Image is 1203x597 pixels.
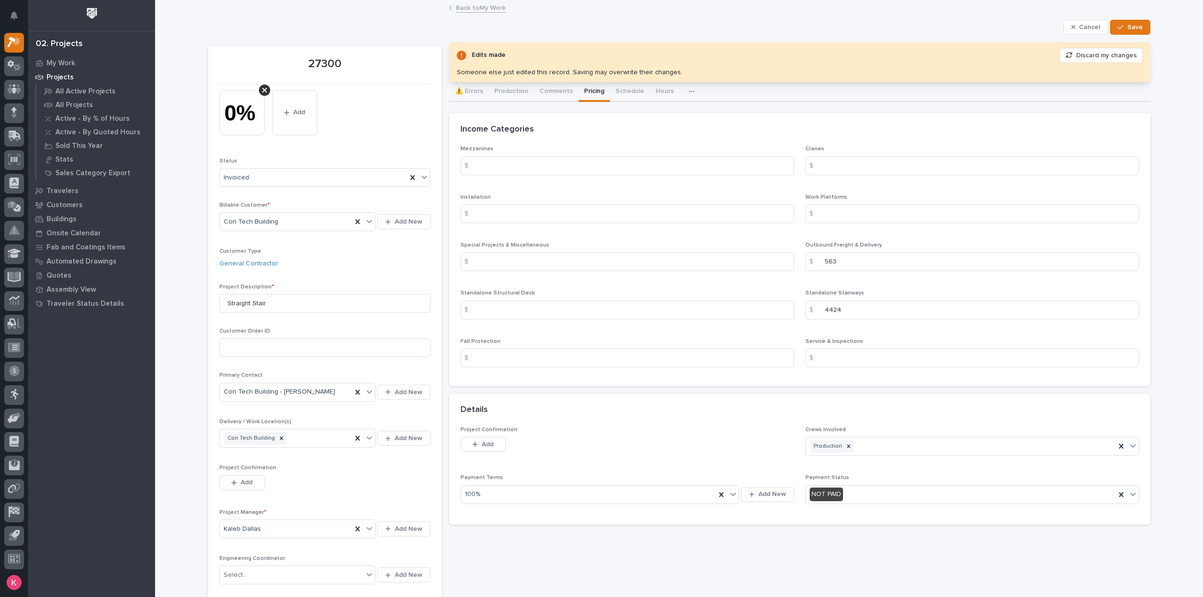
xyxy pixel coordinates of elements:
[36,139,155,152] a: Sold This Year
[293,108,305,116] span: Add
[219,259,278,269] a: General Contractor
[1060,48,1143,63] button: Discard my changes
[610,82,650,102] button: Schedule
[83,5,101,22] img: Workspace Logo
[461,437,506,452] button: Add
[219,248,261,254] span: Customer Type
[461,339,500,344] span: Fall Protection
[395,434,422,442] span: Add New
[47,229,101,238] p: Onsite Calendar
[219,465,276,471] span: Project Confirmation
[395,525,422,533] span: Add New
[461,156,479,175] div: $
[461,427,517,433] span: Project Confirmation
[377,521,430,536] button: Add New
[650,82,680,102] button: Hours
[36,166,155,179] a: Sales Category Export
[810,488,843,501] div: NOT PAID
[811,440,844,453] div: Production
[47,300,124,308] p: Traveler Status Details
[482,440,493,449] span: Add
[47,73,74,82] p: Projects
[36,98,155,111] a: All Projects
[461,204,479,223] div: $
[28,240,155,254] a: Fab and Coatings Items
[805,146,824,152] span: Cranes
[55,155,73,164] p: Stats
[47,286,96,294] p: Assembly View
[36,85,155,98] a: All Active Projects
[461,146,493,152] span: Mezzanines
[461,290,535,296] span: Standalone Structural Deck
[377,567,430,582] button: Add New
[1063,20,1109,35] button: Cancel
[55,169,130,178] p: Sales Category Export
[805,301,824,319] div: $
[805,339,863,344] span: Service & Inspections
[28,70,155,84] a: Projects
[28,226,155,240] a: Onsite Calendar
[4,6,24,25] button: Notifications
[219,328,270,334] span: Customer Order ID
[805,290,864,296] span: Standalone Stairways
[219,419,291,425] span: Delivery / Work Location(s)
[377,431,430,446] button: Add New
[4,573,24,592] button: users-avatar
[47,201,83,209] p: Customers
[377,385,430,400] button: Add New
[805,156,824,175] div: $
[224,217,278,227] span: Con Tech Building
[219,57,430,71] p: 27300
[395,388,422,396] span: Add New
[47,243,125,252] p: Fab and Coatings Items
[12,11,24,26] div: Notifications
[489,82,534,102] button: Production
[461,301,479,319] div: $
[36,125,155,139] a: Active - By Quoted Hours
[225,432,276,445] div: Con Tech Building
[395,217,422,226] span: Add New
[1079,23,1100,31] span: Cancel
[219,284,274,290] span: Project Description
[55,142,103,150] p: Sold This Year
[219,202,270,208] span: Billable Customer
[55,101,93,109] p: All Projects
[47,59,75,68] p: My Work
[449,82,489,102] button: ⚠️ Errors
[219,510,266,515] span: Project Manager
[578,82,610,102] button: Pricing
[224,524,261,534] span: Kaleb Dallas
[28,212,155,226] a: Buildings
[472,49,506,61] div: Edits made
[36,112,155,125] a: Active - By % of Hours
[805,427,846,433] span: Crews Involved
[461,349,479,367] div: $
[1110,20,1150,35] button: Save
[55,128,141,137] p: Active - By Quoted Hours
[805,204,824,223] div: $
[456,2,506,13] a: Back toMy Work
[805,194,847,200] span: Work Platforms
[805,252,824,271] div: $
[219,158,237,164] span: Status
[461,252,479,271] div: $
[805,349,824,367] div: $
[28,254,155,268] a: Automated Drawings
[219,475,265,490] button: Add
[241,478,252,487] span: Add
[457,69,682,77] div: Someone else just edited this record. Saving may overwrite their changes.
[28,184,155,198] a: Travelers
[534,82,578,102] button: Comments
[461,124,534,135] h2: Income Categories
[219,556,285,561] span: Engineering Coordinator
[219,372,263,378] span: Primary Contact
[758,490,786,498] span: Add New
[36,153,155,166] a: Stats
[461,405,488,415] h2: Details
[461,242,549,248] span: Special Projects & Miscellaneous
[272,90,317,135] button: Add
[805,475,849,481] span: Payment Status
[47,187,78,195] p: Travelers
[28,268,155,282] a: Quotes
[28,56,155,70] a: My Work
